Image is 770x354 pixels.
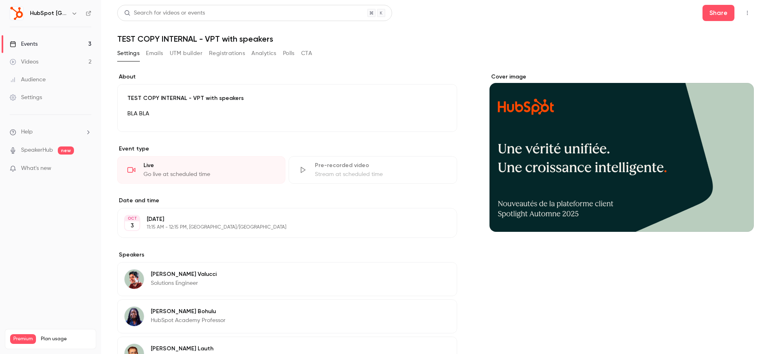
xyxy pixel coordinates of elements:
[10,93,42,102] div: Settings
[117,251,457,259] label: Speakers
[489,73,754,232] section: Cover image
[151,307,226,316] p: [PERSON_NAME] Bohulu
[151,345,243,353] p: [PERSON_NAME] Lauth
[489,73,754,81] label: Cover image
[209,47,245,60] button: Registrations
[289,156,457,184] div: Pre-recorded videoStream at scheduled time
[21,128,33,136] span: Help
[146,47,163,60] button: Emails
[143,170,275,178] div: Go live at scheduled time
[125,216,139,221] div: OCT
[283,47,295,60] button: Polls
[131,222,134,230] p: 3
[41,336,91,342] span: Plan usage
[315,170,447,178] div: Stream at scheduled time
[82,165,91,172] iframe: Noticeable Trigger
[124,307,144,326] img: Mélanie Bohulu
[127,109,447,119] p: BLA BLA
[124,9,205,17] div: Search for videos or events
[117,34,754,44] h1: TEST COPY INTERNAL - VPT with speakers
[21,146,53,155] a: SpeakerHub
[170,47,203,60] button: UTM builder
[151,270,217,278] p: [PERSON_NAME] Valucci
[124,269,144,289] img: Enzo Valucci
[10,334,36,344] span: Premium
[10,7,23,20] img: HubSpot France
[151,279,217,287] p: Solutions Engineer
[117,73,457,81] label: About
[10,76,46,84] div: Audience
[127,94,447,102] p: TEST COPY INTERNAL - VPT with speakers
[10,40,38,48] div: Events
[151,316,226,324] p: HubSpot Academy Professor
[117,145,457,153] p: Event type
[315,161,447,170] div: Pre-recorded video
[301,47,312,60] button: CTA
[30,9,68,17] h6: HubSpot [GEOGRAPHIC_DATA]
[117,156,285,184] div: LiveGo live at scheduled time
[702,5,734,21] button: Share
[143,161,275,170] div: Live
[10,128,91,136] li: help-dropdown-opener
[147,224,414,231] p: 11:15 AM - 12:15 PM, [GEOGRAPHIC_DATA]/[GEOGRAPHIC_DATA]
[117,299,457,333] div: Mélanie Bohulu[PERSON_NAME] BohuluHubSpot Academy Professor
[117,47,139,60] button: Settings
[147,215,414,223] p: [DATE]
[117,197,457,205] label: Date and time
[251,47,276,60] button: Analytics
[21,164,51,173] span: What's new
[10,58,38,66] div: Videos
[117,262,457,296] div: Enzo Valucci[PERSON_NAME] ValucciSolutions Engineer
[58,146,74,155] span: new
